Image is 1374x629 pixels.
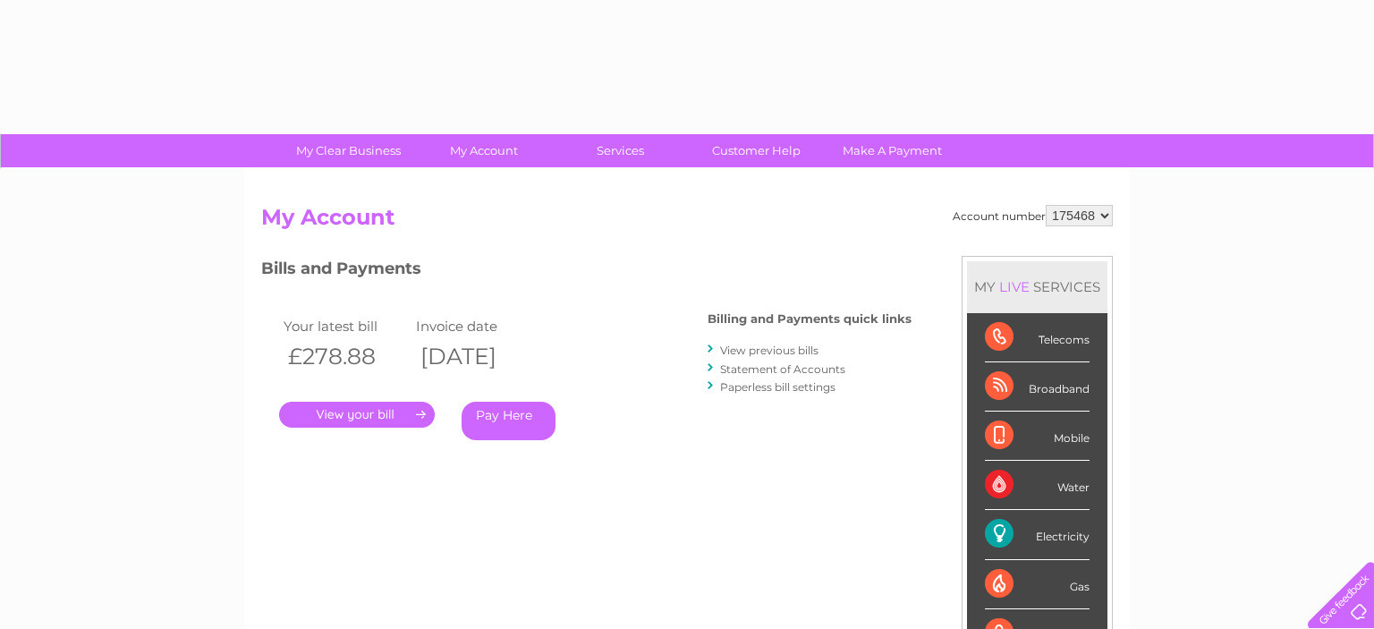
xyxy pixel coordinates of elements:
th: [DATE] [411,338,544,375]
div: Water [985,461,1090,510]
div: LIVE [996,278,1033,295]
th: £278.88 [279,338,411,375]
div: Mobile [985,412,1090,461]
a: Paperless bill settings [720,380,835,394]
a: Statement of Accounts [720,362,845,376]
div: Electricity [985,510,1090,559]
a: View previous bills [720,344,818,357]
div: Broadband [985,362,1090,412]
a: My Account [411,134,558,167]
a: Pay Here [462,402,556,440]
h2: My Account [261,205,1113,239]
a: My Clear Business [275,134,422,167]
div: Telecoms [985,313,1090,362]
h3: Bills and Payments [261,256,912,287]
a: Make A Payment [818,134,966,167]
div: MY SERVICES [967,261,1107,312]
div: Account number [953,205,1113,226]
a: . [279,402,435,428]
td: Invoice date [411,314,544,338]
a: Customer Help [683,134,830,167]
a: Services [547,134,694,167]
h4: Billing and Payments quick links [708,312,912,326]
div: Gas [985,560,1090,609]
td: Your latest bill [279,314,411,338]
